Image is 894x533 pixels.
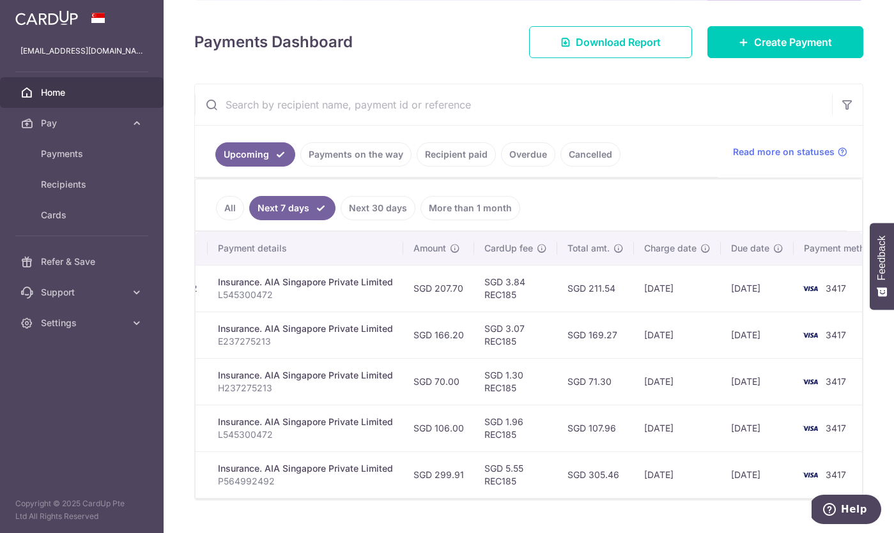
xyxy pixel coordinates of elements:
td: [DATE] [721,312,794,358]
div: Insurance. AIA Singapore Private Limited [218,462,393,475]
p: E237275213 [218,335,393,348]
td: [DATE] [634,358,721,405]
span: Pay [41,117,125,130]
td: [DATE] [721,265,794,312]
span: 3417 [826,423,846,433]
td: SGD 3.84 REC185 [474,265,557,312]
img: Bank Card [798,281,823,296]
h4: Payments Dashboard [194,31,353,54]
a: Next 30 days [341,196,415,220]
td: SGD 1.30 REC185 [474,358,557,405]
a: Cancelled [560,142,620,167]
th: Payment method [794,232,891,265]
a: More than 1 month [420,196,520,220]
span: Read more on statuses [733,146,835,158]
button: Feedback - Show survey [870,223,894,310]
td: SGD 169.27 [557,312,634,358]
td: [DATE] [721,451,794,498]
a: Read more on statuses [733,146,847,158]
input: Search by recipient name, payment id or reference [195,84,832,125]
div: Insurance. AIA Singapore Private Limited [218,322,393,335]
td: SGD 299.91 [403,451,474,498]
span: Feedback [876,236,888,280]
p: H237275213 [218,382,393,394]
td: SGD 1.96 REC185 [474,405,557,451]
a: Overdue [501,142,555,167]
a: All [216,196,244,220]
img: CardUp [15,10,78,26]
a: Recipient paid [417,142,496,167]
span: Due date [731,242,769,255]
td: SGD 3.07 REC185 [474,312,557,358]
p: L545300472 [218,289,393,301]
img: Bank Card [798,327,823,343]
th: Payment details [208,232,403,265]
div: Insurance. AIA Singapore Private Limited [218,416,393,428]
span: Charge date [644,242,697,255]
a: Payments on the way [300,142,412,167]
td: [DATE] [634,405,721,451]
span: Support [41,286,125,299]
span: Home [41,86,125,99]
a: Upcoming [215,142,295,167]
iframe: Opens a widget where you can find more information [812,495,881,527]
span: Settings [41,317,125,329]
td: [DATE] [634,312,721,358]
img: Bank Card [798,467,823,483]
p: P564992492 [218,475,393,488]
td: [DATE] [721,358,794,405]
span: Create Payment [754,34,832,50]
span: Download Report [576,34,661,50]
span: Refer & Save [41,255,125,268]
td: SGD 70.00 [403,358,474,405]
span: 3417 [826,283,846,294]
td: [DATE] [634,451,721,498]
span: 3417 [826,469,846,480]
div: Insurance. AIA Singapore Private Limited [218,276,393,289]
p: [EMAIL_ADDRESS][DOMAIN_NAME] [20,45,143,57]
span: Total amt. [567,242,610,255]
td: SGD 5.55 REC185 [474,451,557,498]
td: SGD 211.54 [557,265,634,312]
span: Recipients [41,178,125,191]
img: Bank Card [798,374,823,389]
span: Amount [413,242,446,255]
td: SGD 207.70 [403,265,474,312]
td: SGD 166.20 [403,312,474,358]
span: 3417 [826,376,846,387]
div: Insurance. AIA Singapore Private Limited [218,369,393,382]
span: 3417 [826,329,846,340]
a: Next 7 days [249,196,335,220]
p: L545300472 [218,428,393,441]
td: SGD 106.00 [403,405,474,451]
a: Download Report [529,26,692,58]
td: [DATE] [634,265,721,312]
td: SGD 305.46 [557,451,634,498]
td: SGD 107.96 [557,405,634,451]
span: CardUp fee [484,242,533,255]
span: Payments [41,147,125,160]
img: Bank Card [798,421,823,436]
a: Create Payment [707,26,863,58]
td: [DATE] [721,405,794,451]
span: Cards [41,209,125,221]
td: SGD 71.30 [557,358,634,405]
